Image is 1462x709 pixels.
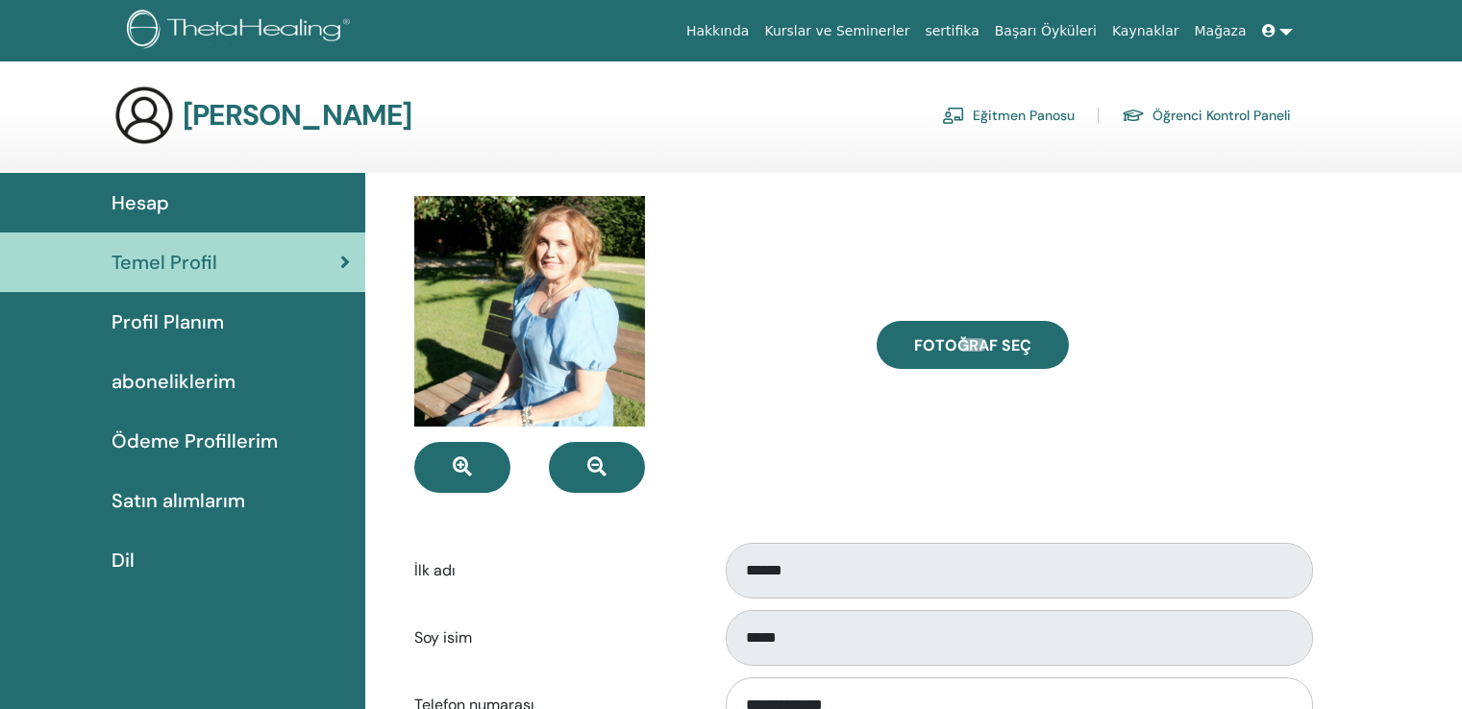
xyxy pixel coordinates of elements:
[1122,100,1291,131] a: Öğrenci Kontrol Paneli
[1104,13,1187,49] a: Kaynaklar
[113,85,175,146] img: generic-user-icon.jpg
[112,248,217,277] span: Temel Profil
[917,13,986,49] a: sertifika
[987,13,1104,49] a: Başarı Öyküleri
[400,620,707,656] label: Soy isim
[400,552,707,589] label: İlk adı
[112,427,278,455] span: Ödeme Profillerim
[127,10,357,53] img: logo.png
[914,335,1031,355] span: Fotoğraf seç
[183,98,412,133] h3: [PERSON_NAME]
[679,13,757,49] a: Hakkında
[112,546,135,575] span: Dil
[1122,108,1145,124] img: graduation-cap.svg
[942,100,1075,131] a: Eğitmen Panosu
[756,13,917,49] a: Kurslar ve Seminerler
[942,107,965,124] img: chalkboard-teacher.svg
[112,188,169,217] span: Hesap
[112,307,224,336] span: Profil Planım
[112,367,235,396] span: aboneliklerim
[112,486,245,515] span: Satın alımlarım
[1186,13,1253,49] a: Mağaza
[960,338,985,352] input: Fotoğraf seç
[414,196,645,427] img: default.jpg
